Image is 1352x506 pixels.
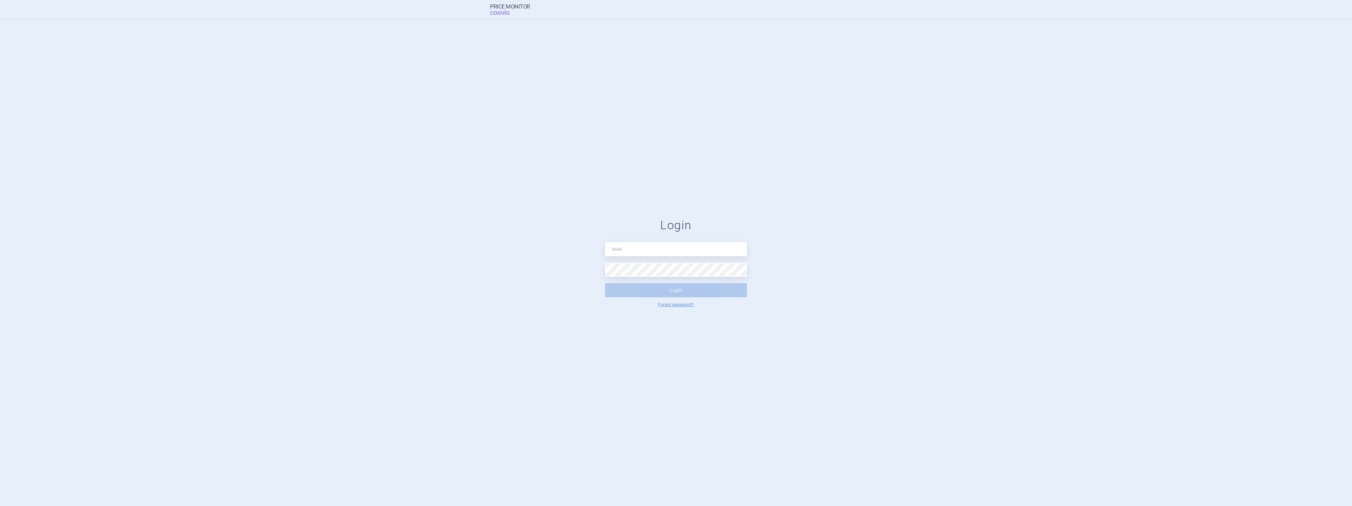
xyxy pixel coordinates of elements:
[490,3,530,15] a: Price MonitorCOGVIO
[490,10,518,15] span: COGVIO
[605,242,747,256] input: Email
[605,218,747,233] h1: Login
[490,3,530,10] strong: Price Monitor
[658,302,694,307] a: Forgot password?
[605,283,747,297] button: Login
